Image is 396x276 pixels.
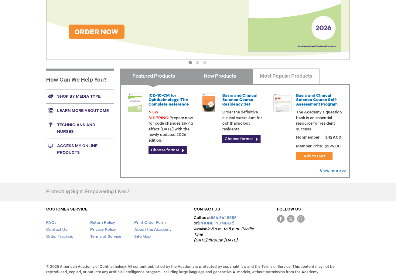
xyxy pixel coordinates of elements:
[303,154,325,159] span: Add to Cart
[148,146,187,154] a: Choose format
[222,93,258,107] a: Basic and Clinical Science Course Residency Set
[90,220,115,225] a: Return Policy
[186,69,253,84] a: New Products
[324,135,342,140] span: $429.00
[287,215,295,223] img: Twitter
[46,89,114,103] a: Shop by media type
[148,110,169,120] font: NOW SHIPPING:
[148,93,189,107] a: ICD-10-CM for Ophthalmology: The Complete Reference
[46,139,114,160] a: Access My Online Products
[194,227,254,243] em: Available 8 a.m. to 5 p.m. Pacific Time [DATE] through [DATE]
[203,61,207,64] button: 3 of 3
[222,109,268,132] p: Order the definitive clinical curriculum for ophthalmology residents.
[196,61,199,64] button: 2 of 3
[222,135,261,143] a: Choose format
[46,220,56,225] a: FAQs
[134,234,151,239] a: Site Map
[296,134,321,141] strong: Nonmember:
[46,69,114,89] h1: How Can We Help You?
[296,93,338,107] a: Basic and Clinical Science Course Self-Assessment Program
[296,109,342,132] p: The Academy's question bank is an essential resource for resident success.
[46,207,87,212] a: CUSTOMER SERVICE
[297,215,305,223] img: instagram
[134,220,166,225] a: Print Order Form
[194,215,255,243] p: Call us at or
[320,168,346,173] a: View more >>
[200,93,218,112] img: 02850963u_47.png
[189,61,192,64] button: 1 of 3
[148,109,195,143] p: Prepare now for code changes taking effect [DATE] with the newly updated 2026 edition.
[46,189,130,195] h4: Protecting Sight. Empowering Lives.®
[46,234,73,239] a: Order Tracking
[120,69,187,84] a: Featured Products
[42,264,354,274] span: © 2025 American Academy of Ophthalmology. All content published by the Academy is protected by co...
[198,221,234,226] a: [PHONE_NUMBER]
[194,207,220,212] a: CONTACT US
[273,93,292,112] img: bcscself_20.jpg
[277,215,285,223] img: Facebook
[46,103,114,118] a: Learn more about CME
[253,69,319,84] a: Most Popular Products
[126,93,144,112] img: 0120008u_42.png
[296,144,323,149] strong: Member Price:
[46,227,67,232] a: Contact Us
[324,144,342,149] span: $299.00
[46,118,114,139] a: Technicians and nurses
[277,207,301,212] a: FOLLOW US
[211,215,237,220] a: 866.561.8558
[296,152,333,160] button: Add to Cart
[90,227,116,232] a: Privacy Policy
[90,234,121,239] a: Terms of Service
[134,227,172,232] a: About the Academy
